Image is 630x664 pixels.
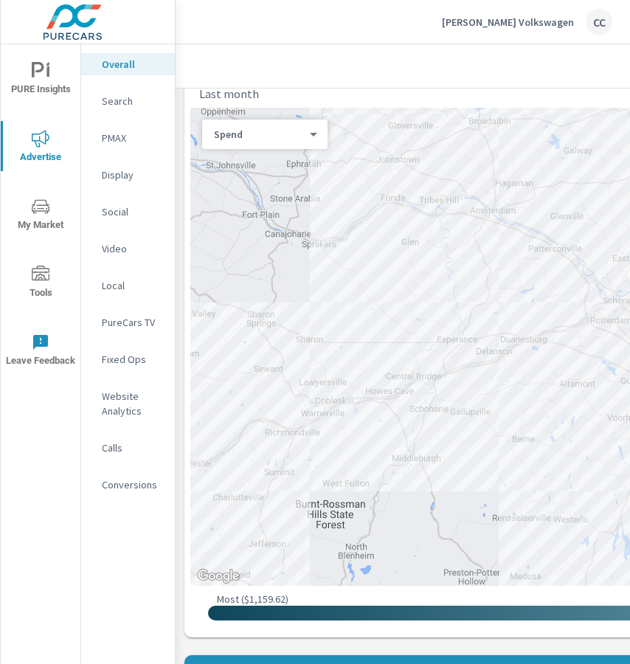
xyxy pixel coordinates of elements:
[102,241,163,256] p: Video
[81,437,175,459] div: Calls
[5,333,76,370] span: Leave Feedback
[102,477,163,492] p: Conversions
[202,128,316,142] div: Spend
[586,9,612,35] div: CC
[81,311,175,333] div: PureCars TV
[102,204,163,219] p: Social
[214,128,304,141] p: Spend
[102,57,163,72] p: Overall
[81,474,175,496] div: Conversions
[81,348,175,370] div: Fixed Ops
[102,131,163,145] p: PMAX
[102,352,163,367] p: Fixed Ops
[199,85,259,103] p: Last month
[194,567,243,586] img: Google
[81,385,175,422] div: Website Analytics
[102,440,163,455] p: Calls
[81,201,175,223] div: Social
[102,389,163,418] p: Website Analytics
[102,94,163,108] p: Search
[1,44,80,384] div: nav menu
[81,238,175,260] div: Video
[81,53,175,75] div: Overall
[5,130,76,166] span: Advertise
[5,266,76,302] span: Tools
[5,198,76,234] span: My Market
[217,592,288,606] p: Most ( $1,159.62 )
[442,15,574,29] p: [PERSON_NAME] Volkswagen
[102,315,163,330] p: PureCars TV
[81,90,175,112] div: Search
[5,62,76,98] span: PURE Insights
[194,567,243,586] a: Open this area in Google Maps (opens a new window)
[102,167,163,182] p: Display
[81,164,175,186] div: Display
[81,127,175,149] div: PMAX
[102,278,163,293] p: Local
[81,274,175,297] div: Local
